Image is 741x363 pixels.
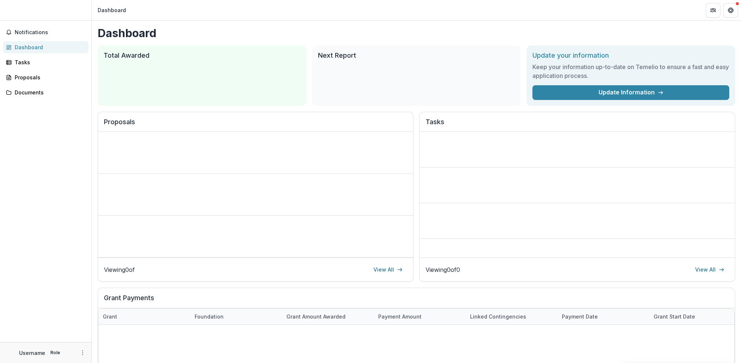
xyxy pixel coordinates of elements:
[15,43,83,51] div: Dashboard
[532,51,729,60] h2: Update your information
[3,41,88,53] a: Dashboard
[78,348,87,357] button: More
[318,51,515,60] h2: Next Report
[3,71,88,83] a: Proposals
[104,118,407,132] h2: Proposals
[723,3,738,18] button: Get Help
[15,58,83,66] div: Tasks
[48,349,62,356] p: Role
[691,264,729,276] a: View All
[532,62,729,80] h3: Keep your information up-to-date on Temelio to ensure a fast and easy application process.
[3,26,88,38] button: Notifications
[104,51,300,60] h2: Total Awarded
[19,349,45,357] p: Username
[532,85,729,100] a: Update Information
[369,264,407,276] a: View All
[104,265,135,274] p: Viewing 0 of
[15,73,83,81] div: Proposals
[3,56,88,68] a: Tasks
[15,29,86,36] span: Notifications
[95,5,129,15] nav: breadcrumb
[98,26,735,40] h1: Dashboard
[426,265,460,274] p: Viewing 0 of 0
[706,3,720,18] button: Partners
[104,294,729,308] h2: Grant Payments
[15,89,83,96] div: Documents
[3,86,88,98] a: Documents
[426,118,729,132] h2: Tasks
[98,6,126,14] div: Dashboard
